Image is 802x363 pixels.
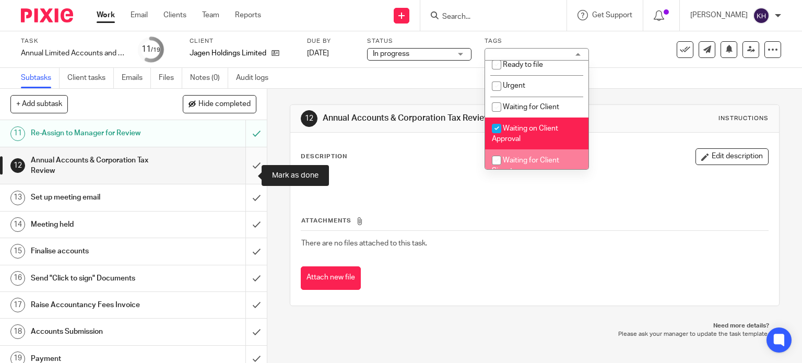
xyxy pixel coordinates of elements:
a: Subtasks [21,68,60,88]
span: Waiting on Client Approval [492,125,558,143]
p: Need more details? [300,322,770,330]
div: 13 [10,191,25,205]
div: 12 [301,110,317,127]
span: Hide completed [198,100,251,109]
h1: Set up meeting email [31,190,167,205]
h1: Finalise accounts [31,243,167,259]
div: 16 [10,271,25,286]
label: Status [367,37,471,45]
a: Team [202,10,219,20]
div: 17 [10,298,25,312]
span: Waiting for Client Signature [492,157,559,175]
h1: Meeting held [31,217,167,232]
h1: Accounts Submission [31,324,167,339]
span: Ready to file [503,61,543,68]
button: Hide completed [183,95,256,113]
img: Pixie [21,8,73,22]
h1: Send "Click to sign" Documents [31,271,167,286]
div: 12 [10,158,25,173]
span: In progress [373,50,409,57]
div: 15 [10,244,25,259]
label: Due by [307,37,354,45]
div: 18 [10,324,25,339]
span: There are no files attached to this task. [301,240,427,247]
div: 14 [10,217,25,232]
div: 11 [141,43,160,55]
h1: Annual Accounts & Corporation Tax Review [323,113,557,124]
p: Jagen Holdings Limited [190,48,266,58]
a: Work [97,10,115,20]
a: Client tasks [67,68,114,88]
a: Email [131,10,148,20]
p: [PERSON_NAME] [690,10,748,20]
a: Reports [235,10,261,20]
input: Search [441,13,535,22]
a: Emails [122,68,151,88]
a: Clients [163,10,186,20]
button: Edit description [695,148,769,165]
label: Tags [485,37,589,45]
a: Audit logs [236,68,276,88]
a: Notes (0) [190,68,228,88]
span: [DATE] [307,50,329,57]
span: Waiting for Client [503,103,559,111]
div: 11 [10,126,25,141]
h1: Annual Accounts & Corporation Tax Review [31,153,167,179]
p: Description [301,153,347,161]
h1: Re-Assign to Manager for Review [31,125,167,141]
img: svg%3E [753,7,770,24]
label: Client [190,37,294,45]
p: Please ask your manager to update the task template. [300,330,770,338]
button: + Add subtask [10,95,68,113]
span: Urgent [503,82,525,89]
div: Instructions [718,114,769,123]
small: /19 [151,47,160,53]
span: Get Support [592,11,632,19]
h1: Raise Accountancy Fees Invoice [31,297,167,313]
button: Attach new file [301,266,361,290]
div: Annual Limited Accounts and Corporation Tax Return [21,48,125,58]
label: Task [21,37,125,45]
a: Files [159,68,182,88]
span: Attachments [301,218,351,224]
